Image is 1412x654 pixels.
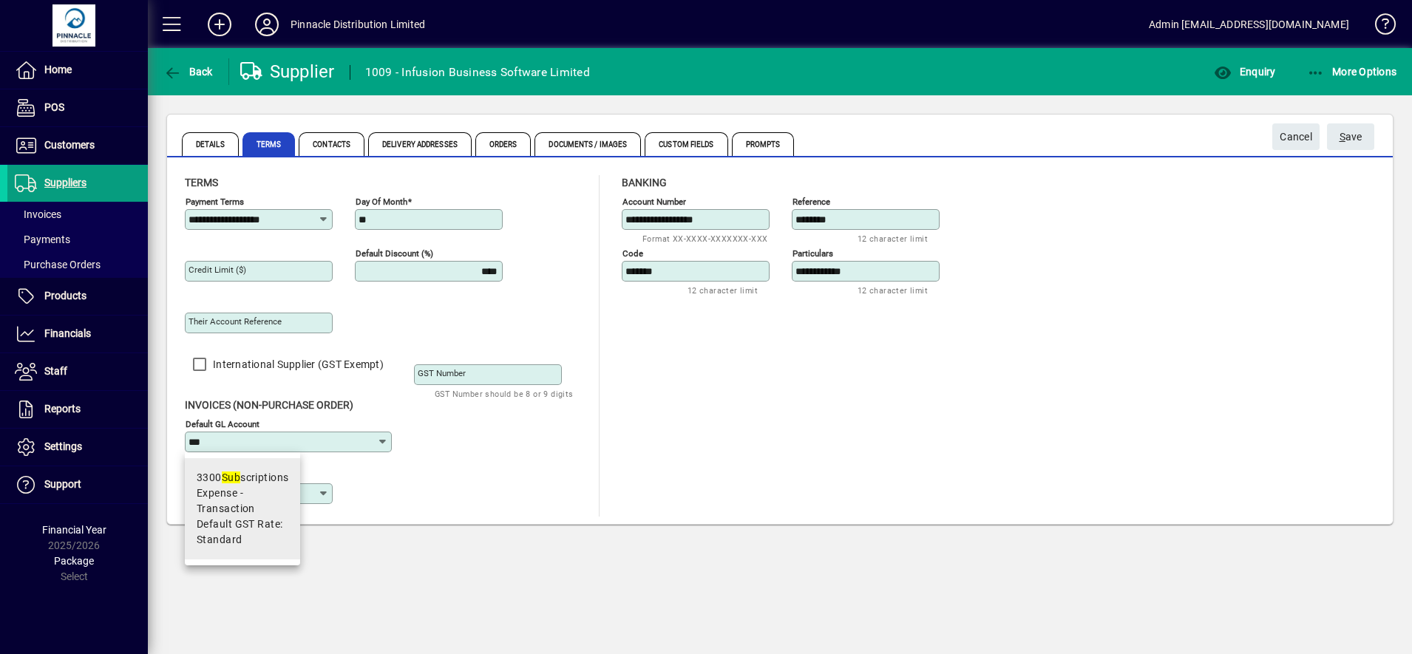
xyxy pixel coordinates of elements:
[196,11,243,38] button: Add
[1149,13,1349,36] div: Admin [EMAIL_ADDRESS][DOMAIN_NAME]
[197,517,288,548] span: Default GST Rate: Standard
[44,290,86,302] span: Products
[534,132,641,156] span: Documents / Images
[858,230,928,247] mat-hint: 12 character limit
[7,52,148,89] a: Home
[365,61,590,84] div: 1009 - Infusion Business Software Limited
[1272,123,1320,150] button: Cancel
[299,132,364,156] span: Contacts
[44,177,86,188] span: Suppliers
[1303,58,1401,85] button: More Options
[210,357,384,372] label: International Supplier (GST Exempt)
[7,391,148,428] a: Reports
[44,365,67,377] span: Staff
[7,227,148,252] a: Payments
[1307,66,1397,78] span: More Options
[792,197,830,207] mat-label: Reference
[792,248,833,259] mat-label: Particulars
[7,278,148,315] a: Products
[7,466,148,503] a: Support
[243,11,291,38] button: Profile
[160,58,217,85] button: Back
[1210,58,1279,85] button: Enquiry
[44,101,64,113] span: POS
[7,429,148,466] a: Settings
[44,327,91,339] span: Financials
[622,177,667,188] span: Banking
[189,265,246,275] mat-label: Credit Limit ($)
[291,13,425,36] div: Pinnacle Distribution Limited
[15,259,101,270] span: Purchase Orders
[858,282,928,299] mat-hint: 12 character limit
[7,353,148,390] a: Staff
[44,64,72,75] span: Home
[1364,3,1394,51] a: Knowledge Base
[1280,125,1312,149] span: Cancel
[435,385,574,402] mat-hint: GST Number should be 8 or 9 digits
[44,440,82,452] span: Settings
[688,282,758,299] mat-hint: 12 character limit
[240,60,335,84] div: Supplier
[475,132,532,156] span: Orders
[42,524,106,536] span: Financial Year
[242,132,296,156] span: Terms
[642,230,767,247] mat-hint: Format XX-XXXX-XXXXXXX-XXX
[54,555,94,567] span: Package
[7,316,148,352] a: Financials
[418,368,466,378] mat-label: GST Number
[182,132,239,156] span: Details
[148,58,229,85] app-page-header-button: Back
[1214,66,1275,78] span: Enquiry
[185,458,300,559] mat-option: 3300 Subscriptions
[7,202,148,227] a: Invoices
[7,252,148,277] a: Purchase Orders
[186,197,244,207] mat-label: Payment Terms
[163,66,213,78] span: Back
[645,132,727,156] span: Custom Fields
[185,177,218,188] span: Terms
[7,127,148,164] a: Customers
[1340,125,1362,149] span: ave
[356,248,433,259] mat-label: Default Discount (%)
[189,316,282,327] mat-label: Their Account Reference
[1327,123,1374,150] button: Save
[15,234,70,245] span: Payments
[622,248,643,259] mat-label: Code
[356,197,407,207] mat-label: Day of month
[622,197,686,207] mat-label: Account number
[44,403,81,415] span: Reports
[197,486,288,517] span: Expense - Transaction
[368,132,472,156] span: Delivery Addresses
[185,399,353,411] span: Invoices (non-purchase order)
[197,470,288,486] div: 3300 scriptions
[186,419,259,429] mat-label: Default GL Account
[44,478,81,490] span: Support
[7,89,148,126] a: POS
[732,132,795,156] span: Prompts
[222,471,240,483] em: Sub
[1340,131,1345,143] span: S
[44,139,95,151] span: Customers
[15,208,61,220] span: Invoices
